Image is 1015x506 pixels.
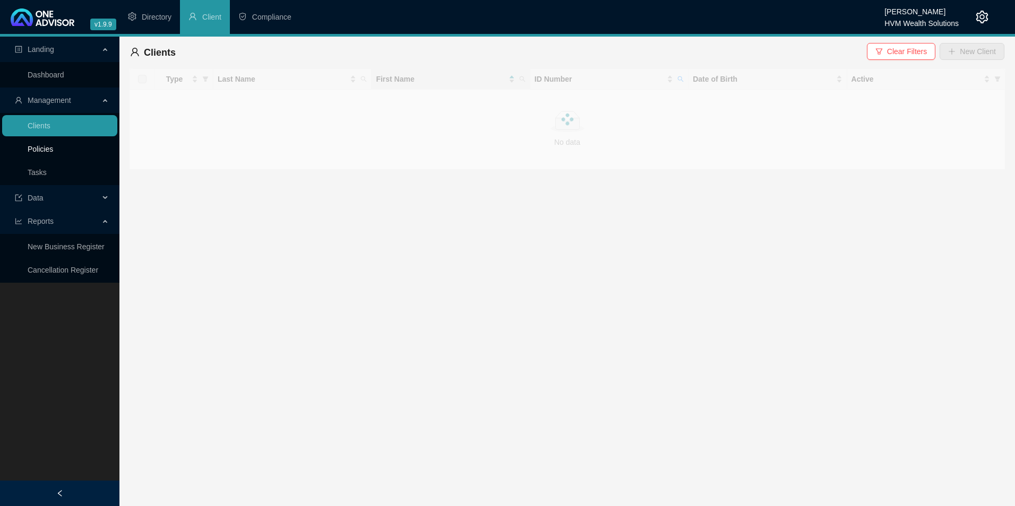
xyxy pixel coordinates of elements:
span: Clear Filters [887,46,927,57]
a: Tasks [28,168,47,177]
span: Clients [144,47,176,58]
span: setting [128,12,136,21]
a: Dashboard [28,71,64,79]
span: left [56,490,64,497]
img: 2df55531c6924b55f21c4cf5d4484680-logo-light.svg [11,8,74,26]
span: v1.9.9 [90,19,116,30]
span: Client [202,13,221,21]
span: import [15,194,22,202]
span: Directory [142,13,171,21]
a: Policies [28,145,53,153]
span: line-chart [15,217,22,225]
a: Clients [28,121,50,130]
button: Clear Filters [867,43,935,60]
span: setting [976,11,988,23]
span: Management [28,96,71,104]
span: Landing [28,45,54,54]
span: Reports [28,217,54,225]
a: Cancellation Register [28,266,98,274]
span: user [130,47,140,57]
div: [PERSON_NAME] [884,3,959,14]
span: Compliance [252,13,291,21]
span: filter [875,48,883,55]
span: profile [15,46,22,53]
span: user [15,97,22,104]
span: safety [238,12,247,21]
span: Data [28,194,44,202]
button: New Client [940,43,1004,60]
a: New Business Register [28,242,105,251]
div: HVM Wealth Solutions [884,14,959,26]
span: user [188,12,197,21]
